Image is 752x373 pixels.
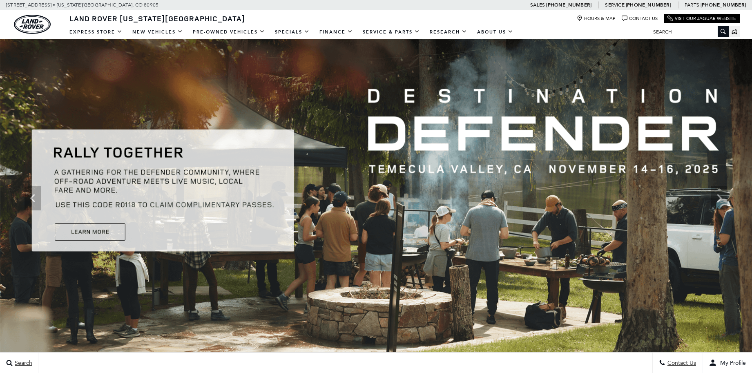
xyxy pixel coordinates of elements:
span: My Profile [717,360,746,366]
a: [PHONE_NUMBER] [626,2,671,8]
a: [STREET_ADDRESS] • [US_STATE][GEOGRAPHIC_DATA], CO 80905 [6,2,158,8]
span: Land Rover [US_STATE][GEOGRAPHIC_DATA] [69,13,245,23]
a: [PHONE_NUMBER] [546,2,591,8]
a: land-rover [14,15,51,34]
a: [PHONE_NUMBER] [701,2,746,8]
span: Parts [685,2,699,8]
nav: Main Navigation [65,25,518,39]
a: Finance [315,25,358,39]
a: About Us [472,25,518,39]
img: Land Rover [14,15,51,34]
a: Land Rover [US_STATE][GEOGRAPHIC_DATA] [65,13,250,23]
a: Service & Parts [358,25,425,39]
span: Sales [530,2,545,8]
a: EXPRESS STORE [65,25,127,39]
span: Search [13,360,32,366]
button: user-profile-menu [703,353,752,373]
a: Visit Our Jaguar Website [667,16,736,22]
a: Contact Us [622,16,658,22]
a: Pre-Owned Vehicles [188,25,270,39]
a: Specials [270,25,315,39]
a: New Vehicles [127,25,188,39]
span: Service [605,2,624,8]
span: Contact Us [665,360,696,366]
a: Research [425,25,472,39]
a: Hours & Map [577,16,616,22]
input: Search [647,27,729,37]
